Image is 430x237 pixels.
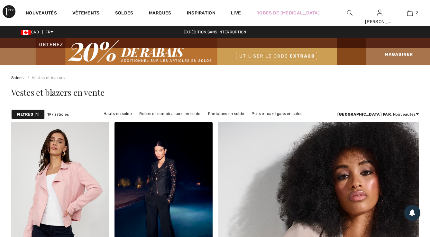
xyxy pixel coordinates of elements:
[416,10,418,16] span: 2
[407,9,413,17] img: Mon panier
[217,118,283,127] a: Vêtements d'extérieur en solde
[377,10,382,16] a: Se connecter
[231,10,241,16] a: Live
[347,9,352,17] img: recherche
[11,87,104,98] span: Vestes et blazers en vente
[256,10,320,16] a: Robes de [MEDICAL_DATA]
[149,10,171,17] a: Marques
[181,118,216,127] a: Jupes en solde
[205,110,247,118] a: Pantalons en solde
[72,10,100,17] a: Vêtements
[123,118,180,127] a: Vestes et blazers en solde
[337,111,419,117] div: : Nouveautés
[248,110,306,118] a: Pulls et cardigans en solde
[25,75,65,80] a: Vestes et blazers
[26,10,57,17] a: Nouveautés
[337,112,391,117] strong: [GEOGRAPHIC_DATA] par
[395,9,425,17] a: 2
[136,110,204,118] a: Robes et combinaisons en solde
[187,10,215,17] span: Inspiration
[11,75,24,80] a: Soldes
[115,10,133,17] a: Soldes
[47,111,69,117] span: 197 articles
[100,110,135,118] a: Hauts en solde
[21,30,41,34] span: CAD
[3,5,15,18] img: 1ère Avenue
[45,30,53,34] span: FR
[17,111,33,117] strong: Filtres
[35,111,39,117] span: 1
[21,30,31,35] img: Canadian Dollar
[377,9,382,17] img: Mes infos
[365,18,395,25] div: [PERSON_NAME]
